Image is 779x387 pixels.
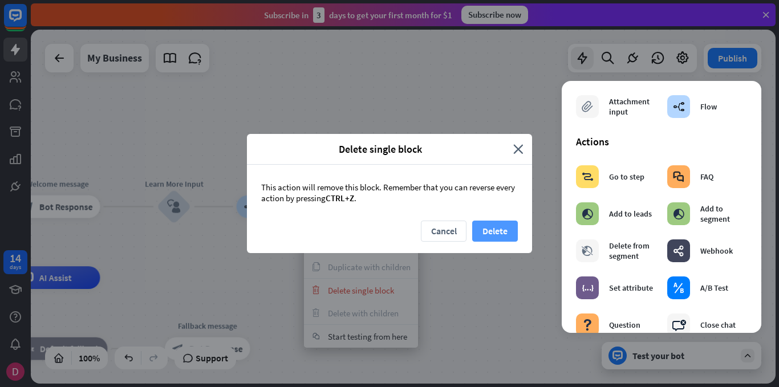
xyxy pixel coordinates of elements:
i: block_close_chat [672,319,686,331]
span: CTRL+Z [326,193,354,203]
i: close [513,142,524,156]
div: Attachment input [609,96,656,117]
div: Flow [700,101,717,112]
div: A/B Test [700,283,728,293]
div: Actions [576,135,747,148]
div: FAQ [700,172,713,182]
i: block_set_attribute [582,282,594,294]
i: block_goto [582,171,594,182]
i: builder_tree [673,101,685,112]
div: Add to leads [609,209,652,219]
div: Set attribute [609,283,653,293]
button: Open LiveChat chat widget [9,5,43,39]
div: Webhook [700,246,733,256]
div: Question [609,320,640,330]
div: This action will remove this block. Remember that you can reverse every action by pressing . [247,165,532,221]
i: block_ab_testing [673,282,684,294]
i: block_question [582,319,593,331]
div: Add to segment [700,203,747,224]
div: Delete from segment [609,241,656,261]
i: block_delete_from_segment [582,245,593,256]
button: Cancel [421,221,466,242]
div: Close chat [700,320,736,330]
i: webhooks [673,245,684,256]
i: block_add_to_segment [582,208,593,219]
i: block_attachment [582,101,593,112]
div: Go to step [609,172,644,182]
button: Delete [472,221,518,242]
span: Delete single block [255,142,505,156]
i: block_add_to_segment [673,208,684,219]
i: block_faq [673,171,684,182]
